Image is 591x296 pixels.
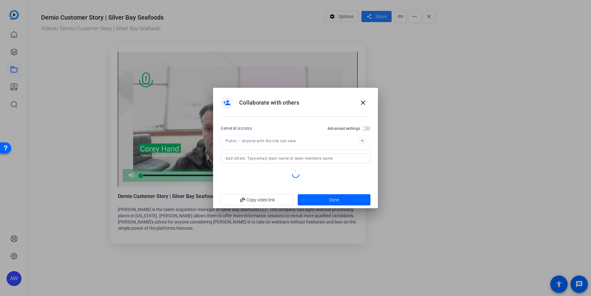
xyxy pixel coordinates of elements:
span: Done [329,197,339,203]
h2: General access [221,125,252,132]
mat-icon: close [359,99,367,106]
button: Done [298,194,371,205]
button: Copy video link [221,194,294,205]
mat-icon: add_link [237,195,248,205]
input: Add others: Type email, team name or team members name [226,155,365,162]
mat-icon: person_add [223,99,230,106]
span: Copy video link [226,194,289,206]
h1: Collaborate with others [239,99,299,106]
h2: Advanced settings [328,126,360,131]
